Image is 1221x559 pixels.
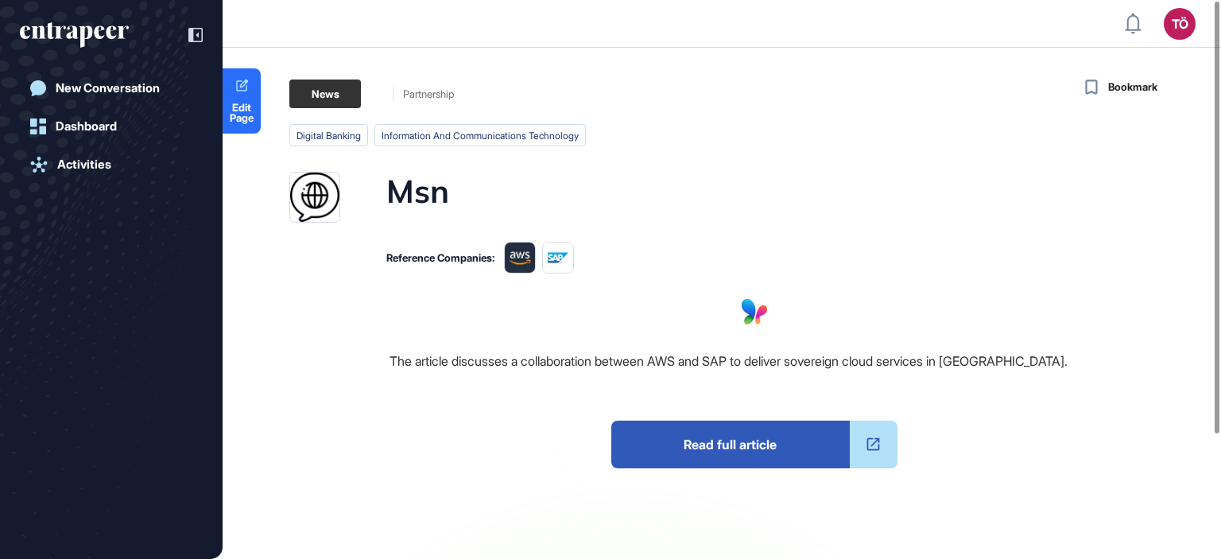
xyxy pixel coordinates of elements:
[20,22,129,48] div: entrapeer-logo
[386,253,494,263] div: Reference Companies:
[289,80,361,108] div: News
[504,242,536,274] img: 65c5c29389af20fa391be5b0.tmp2aiwc1jl
[386,172,449,223] h1: Msn
[289,124,368,146] li: digital banking
[1164,8,1196,40] button: TÖ
[611,421,897,468] a: Read full article
[56,119,117,134] div: Dashboard
[223,68,261,134] a: Edit Page
[374,124,586,146] li: information and communications technology
[20,111,203,142] a: Dashboard
[542,242,574,274] img: 65b7f9c02a1224ca99867788.tmpl4_aj12b
[742,299,767,324] img: Msn
[57,157,111,172] div: Activities
[20,72,203,104] a: New Conversation
[390,353,1068,369] span: The article discusses a collaboration between AWS and SAP to deliver sovereign cloud services in ...
[223,103,261,123] span: Edit Page
[1108,80,1157,95] span: Bookmark
[56,81,160,95] div: New Conversation
[1081,76,1157,99] button: Bookmark
[20,149,203,181] a: Activities
[611,421,850,468] span: Read full article
[290,173,339,222] img: www.msn.com
[403,89,454,99] div: Partnership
